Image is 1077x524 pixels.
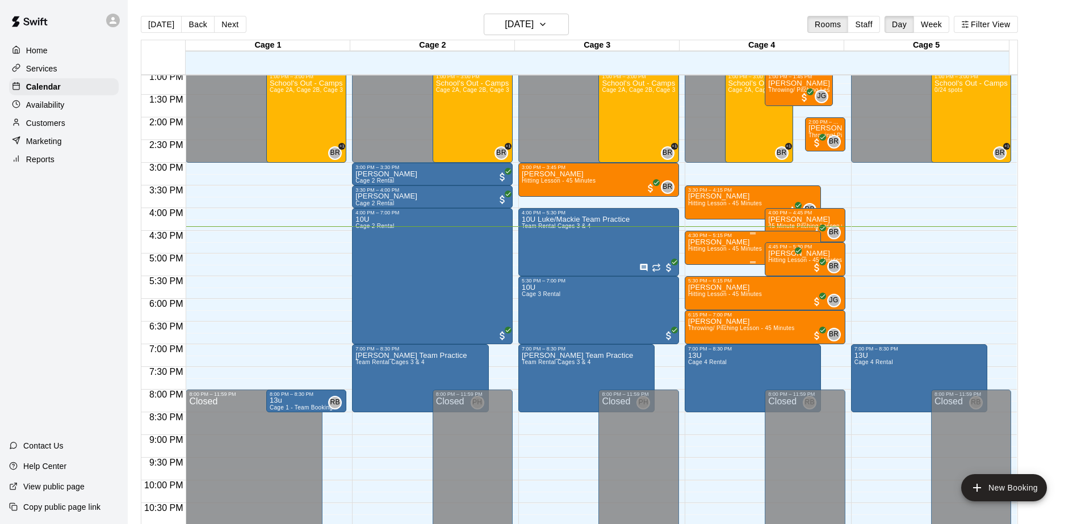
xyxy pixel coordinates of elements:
[518,276,679,344] div: 5:30 PM – 7:00 PM: 10U
[26,45,48,56] p: Home
[9,133,119,150] a: Marketing
[141,480,186,490] span: 10:00 PM
[9,60,119,77] div: Services
[811,137,823,149] span: All customers have paid
[685,310,845,344] div: 6:15 PM – 7:00 PM: Brock Lustenberger
[832,135,841,149] span: Billy Jack Ryan
[645,183,656,194] span: All customers have paid
[787,251,798,262] span: All customers have paid
[768,223,954,229] span: 45 Minute Pitching Lesson with [PERSON_NAME] [PERSON_NAME]
[505,143,512,150] span: +1
[355,187,509,193] div: 3:30 PM – 4:00 PM
[688,246,762,252] span: Hitting Lesson - 45 Minutes
[26,99,65,111] p: Availability
[832,226,841,239] span: Billy Jack Ryan
[598,72,678,163] div: 1:00 PM – 3:00 PM: School's Out - Camps On! Session 2 (October 13) Extended Care (1-3 pm)
[785,143,792,150] span: +1
[352,344,488,412] div: 7:00 PM – 8:30 PM: Hodges Team Practice
[484,14,569,35] button: [DATE]
[663,147,672,159] span: BR
[819,90,828,103] span: Jesse Gassman
[355,359,425,365] span: Team Rental Cages 3 & 4
[829,261,839,272] span: BR
[9,151,119,168] div: Reports
[777,147,786,159] span: BR
[768,257,842,263] span: Hitting Lesson - 45 Minutes
[1003,143,1010,150] span: +1
[436,391,509,397] div: 8:00 PM – 11:59 PM
[9,78,119,95] a: Calendar
[9,42,119,59] a: Home
[805,117,845,151] div: 2:00 PM – 2:45 PM: Alexander Ayoub
[827,294,841,307] div: Jesse Gassman
[515,40,680,51] div: Cage 3
[832,260,841,273] span: Billy Jack Ryan
[799,92,810,103] span: All customers have paid
[665,180,674,194] span: Billy Jack Ryan
[639,263,648,272] svg: Has notes
[270,404,333,411] span: Cage 1 - Team Booking
[808,132,915,138] span: Throwing/ Pitching Lesson - 45 Minutes
[688,187,818,193] div: 3:30 PM – 4:15 PM
[146,390,186,399] span: 8:00 PM
[141,16,182,33] button: [DATE]
[141,503,186,513] span: 10:30 PM
[827,226,841,239] div: Billy Jack Ryan
[352,185,513,208] div: 3:30 PM – 4:00 PM: Kaden Gustafson
[768,244,841,250] div: 4:45 PM – 5:30 PM
[661,146,674,160] div: Billy Jack Ryan
[333,146,342,160] span: Billy Jack Ryan & 1 other
[829,136,839,147] span: BR
[827,135,841,149] div: Billy Jack Ryan
[23,460,66,472] p: Help Center
[775,146,789,160] div: Billy Jack Ryan
[266,390,346,412] div: 8:00 PM – 8:30 PM: 13u
[688,233,818,238] div: 4:30 PM – 5:15 PM
[146,367,186,377] span: 7:30 PM
[602,391,675,397] div: 8:00 PM – 11:59 PM
[807,16,848,33] button: Rooms
[146,458,186,467] span: 9:30 PM
[688,278,842,284] div: 5:30 PM – 6:15 PM
[146,163,186,172] span: 3:00 PM
[765,208,845,242] div: 4:00 PM – 4:45 PM: Zach Cornelius
[214,16,246,33] button: Next
[146,231,186,240] span: 4:30 PM
[768,74,829,79] div: 1:00 PM – 1:45 PM
[680,40,844,51] div: Cage 4
[817,91,826,102] span: JG
[665,146,674,160] span: Billy Jack Ryan & 1 other
[998,146,1007,160] span: Billy Jack Ryan & 1 other
[522,223,591,229] span: Team Rental Cages 3 & 4
[23,501,100,513] p: Copy public page link
[355,200,394,206] span: Cage 2 Rental
[522,291,560,297] span: Cage 3 Rental
[931,72,1011,163] div: 1:00 PM – 3:00 PM: School's Out - Camps On! Session 2 (October 13) Extended Care (1-3 pm)
[333,396,342,409] span: Rafael Betances
[518,208,679,276] div: 4:00 PM – 5:30 PM: 10U Luke/Mackie Team Practice
[685,276,845,310] div: 5:30 PM – 6:15 PM: dean elliott
[522,164,676,170] div: 3:00 PM – 3:45 PM
[913,16,949,33] button: Week
[663,262,674,273] span: All customers have paid
[811,262,823,273] span: All customers have paid
[355,164,509,170] div: 3:00 PM – 3:30 PM
[270,74,343,79] div: 1:00 PM – 3:00 PM
[496,147,506,159] span: BR
[23,481,85,492] p: View public page
[23,440,64,451] p: Contact Us
[146,185,186,195] span: 3:30 PM
[844,40,1009,51] div: Cage 5
[961,474,1047,501] button: add
[330,147,340,159] span: BR
[848,16,880,33] button: Staff
[854,359,893,365] span: Cage 4 Rental
[355,223,394,229] span: Cage 2 Rental
[725,72,793,163] div: 1:00 PM – 3:00 PM: School's Out - Camps On! Session 2 (October 13) Extended Care (1-3 pm)
[827,260,841,273] div: Billy Jack Ryan
[688,325,795,331] span: Throwing/ Pitching Lesson - 45 Minutes
[355,346,485,352] div: 7:00 PM – 8:30 PM
[663,330,674,341] span: All customers have paid
[688,200,762,206] span: Hitting Lesson - 45 Minutes
[805,204,815,215] span: RB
